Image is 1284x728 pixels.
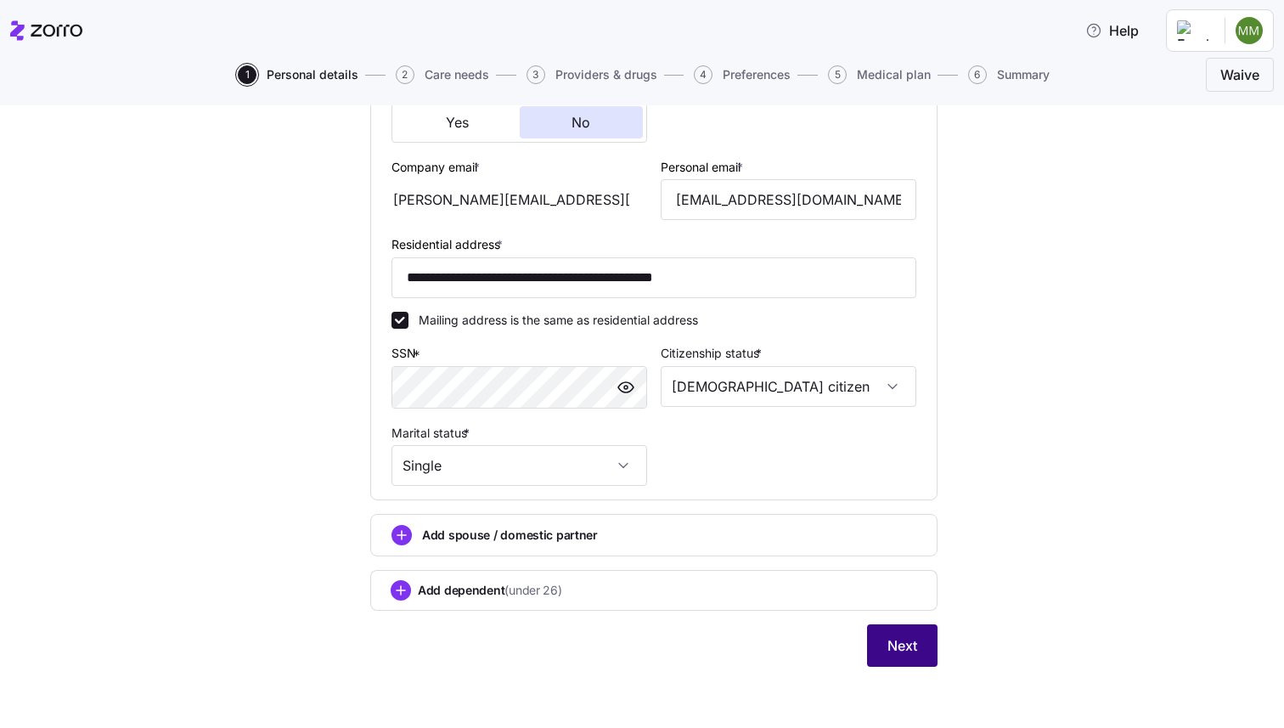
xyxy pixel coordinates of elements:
[828,65,931,84] button: 5Medical plan
[391,344,424,363] label: SSN
[661,366,916,407] input: Select citizenship status
[1236,17,1263,44] img: b870cece5bc6ae95fd76dcf9cc499b3c
[1220,65,1259,85] span: Waive
[396,65,489,84] button: 2Care needs
[391,158,483,177] label: Company email
[391,580,411,601] svg: add icon
[968,65,1050,84] button: 6Summary
[968,65,987,84] span: 6
[527,65,545,84] span: 3
[857,69,931,81] span: Medical plan
[408,312,698,329] label: Mailing address is the same as residential address
[997,69,1050,81] span: Summary
[234,65,358,84] a: 1Personal details
[527,65,657,84] button: 3Providers & drugs
[422,527,598,544] span: Add spouse / domestic partner
[267,69,358,81] span: Personal details
[1177,20,1211,41] img: Employer logo
[391,235,506,254] label: Residential address
[867,624,938,667] button: Next
[1085,20,1139,41] span: Help
[555,69,657,81] span: Providers & drugs
[391,525,412,545] svg: add icon
[828,65,847,84] span: 5
[694,65,791,84] button: 4Preferences
[391,424,473,443] label: Marital status
[887,635,917,656] span: Next
[238,65,256,84] span: 1
[661,344,765,363] label: Citizenship status
[661,158,746,177] label: Personal email
[238,65,358,84] button: 1Personal details
[418,582,562,599] span: Add dependent
[1206,58,1274,92] button: Waive
[694,65,712,84] span: 4
[661,179,916,220] input: Email
[504,582,561,599] span: (under 26)
[446,116,469,129] span: Yes
[572,116,590,129] span: No
[391,445,647,486] input: Select marital status
[425,69,489,81] span: Care needs
[723,69,791,81] span: Preferences
[396,65,414,84] span: 2
[1072,14,1152,48] button: Help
